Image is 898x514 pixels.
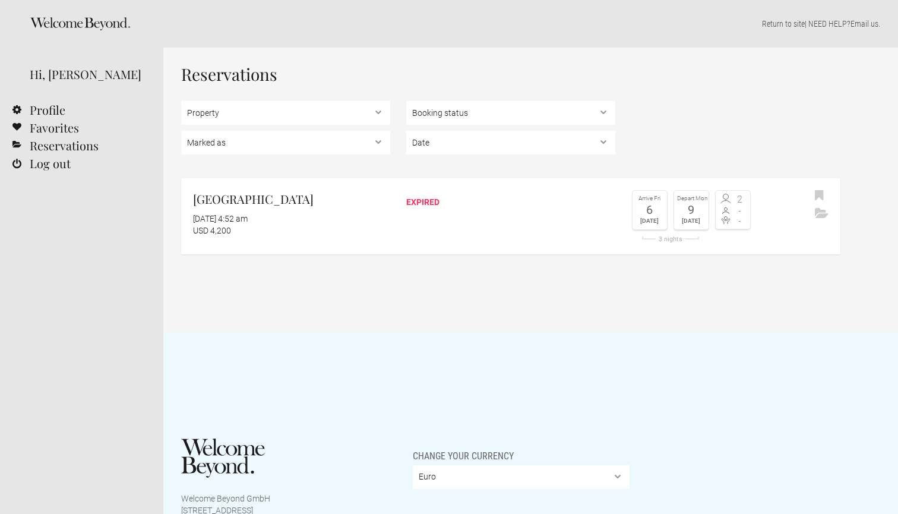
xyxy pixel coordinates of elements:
[677,194,706,204] div: Depart Mon
[193,190,390,208] h2: [GEOGRAPHIC_DATA]
[733,216,747,226] span: -
[181,131,390,154] select: , , ,
[762,19,805,29] a: Return to site
[632,236,709,242] div: 3 nights
[812,205,831,223] button: Archive
[406,196,615,208] div: expired
[635,194,664,204] div: Arrive Fri
[181,178,840,254] a: [GEOGRAPHIC_DATA] [DATE] 4:52 am USD 4,200 expired Arrive Fri 6 [DATE] Depart Mon 9 [DATE] 3 nigh...
[193,226,231,235] flynt-currency: USD 4,200
[406,131,615,154] select: ,
[30,65,146,83] div: Hi, [PERSON_NAME]
[635,204,664,216] div: 6
[406,101,615,125] select: , ,
[413,465,630,489] select: Change your currency
[181,439,265,478] img: Welcome Beyond
[677,204,706,216] div: 9
[850,19,878,29] a: Email us
[733,206,747,216] span: -
[193,214,248,223] flynt-date-display: [DATE] 4:52 am
[812,187,827,205] button: Bookmark
[677,216,706,226] div: [DATE]
[181,65,840,83] h1: Reservations
[181,18,880,30] p: | NEED HELP? .
[733,195,747,204] span: 2
[413,439,514,462] span: Change your currency
[635,216,664,226] div: [DATE]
